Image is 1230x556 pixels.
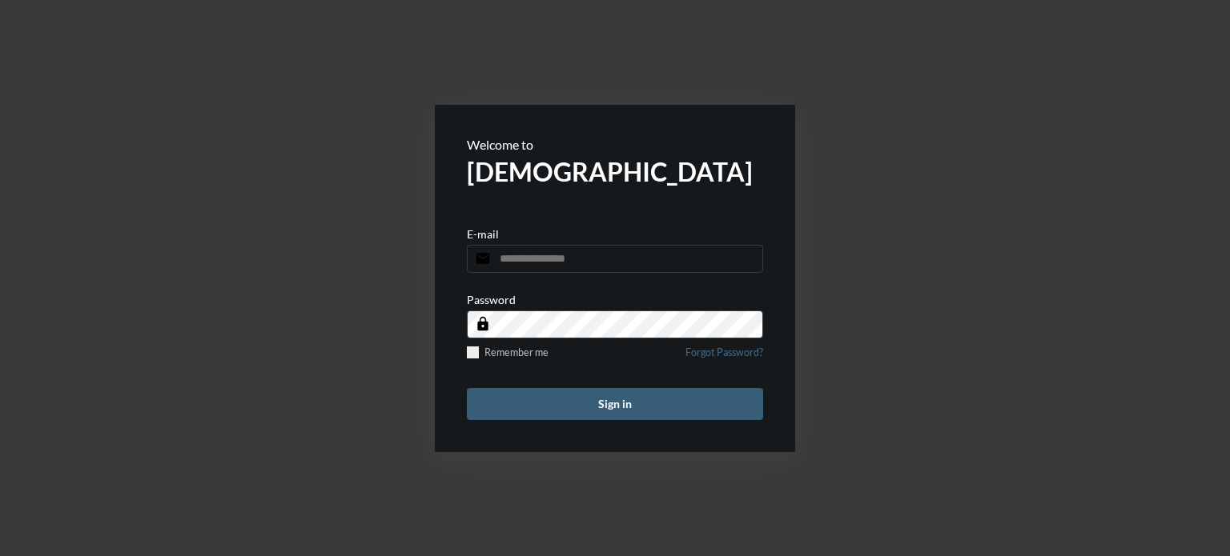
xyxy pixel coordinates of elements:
[467,227,499,241] p: E-mail
[467,346,549,358] label: Remember me
[467,156,763,187] h2: [DEMOGRAPHIC_DATA]
[467,293,516,306] p: Password
[685,346,763,368] a: Forgot Password?
[467,388,763,420] button: Sign in
[467,137,763,152] p: Welcome to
